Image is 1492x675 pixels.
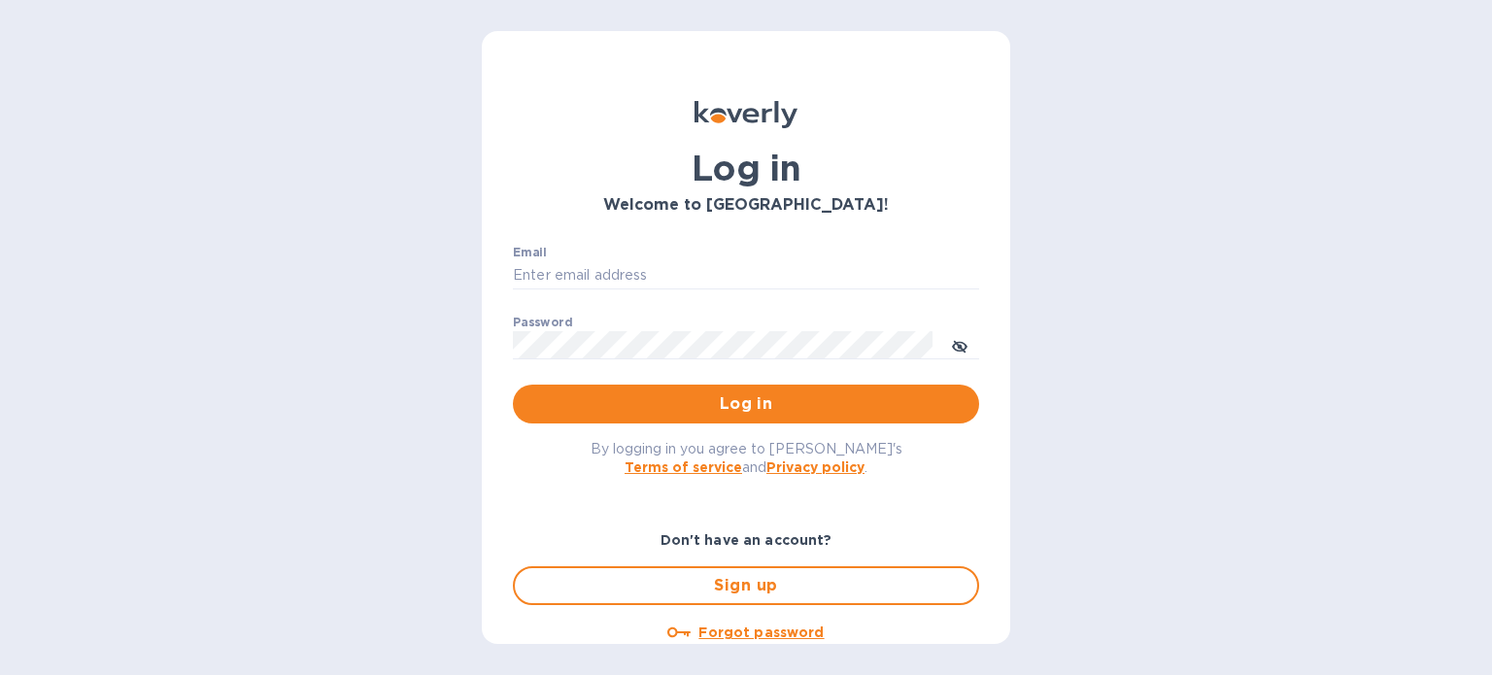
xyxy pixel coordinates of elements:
[513,261,979,290] input: Enter email address
[661,532,832,548] b: Don't have an account?
[698,624,824,640] u: Forgot password
[528,392,964,416] span: Log in
[513,566,979,605] button: Sign up
[513,196,979,215] h3: Welcome to [GEOGRAPHIC_DATA]!
[513,385,979,423] button: Log in
[940,325,979,364] button: toggle password visibility
[513,247,547,258] label: Email
[766,459,865,475] a: Privacy policy
[513,148,979,188] h1: Log in
[625,459,742,475] a: Terms of service
[591,441,902,475] span: By logging in you agree to [PERSON_NAME]'s and .
[530,574,962,597] span: Sign up
[513,317,572,328] label: Password
[695,101,797,128] img: Koverly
